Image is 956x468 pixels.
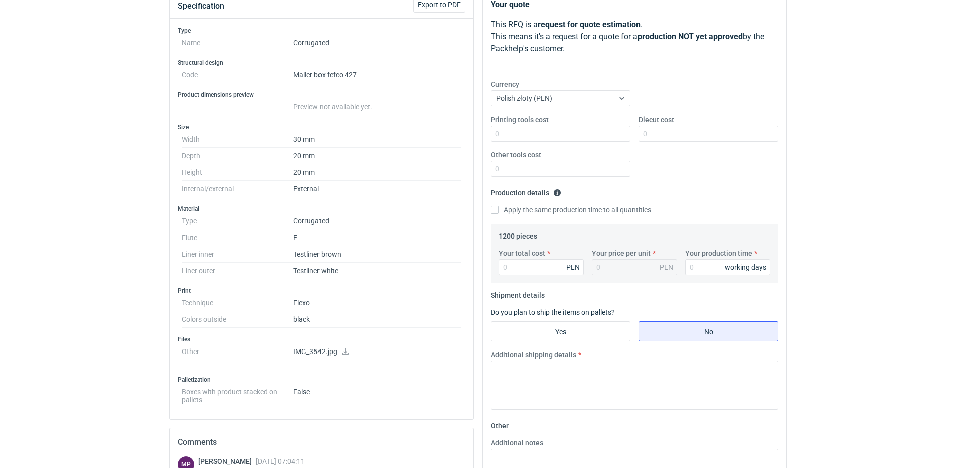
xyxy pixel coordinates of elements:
dd: E [293,229,461,246]
dd: False [293,384,461,404]
dd: Testliner white [293,263,461,279]
strong: production NOT yet approved [638,32,743,41]
dt: Width [182,131,293,148]
label: Do you plan to ship the items on pallets? [491,308,615,316]
span: [PERSON_NAME] [198,457,256,465]
p: IMG_3542.jpg [293,347,461,357]
h3: Structural design [178,59,465,67]
label: Diecut cost [639,114,674,125]
span: Export to PDF [418,1,461,8]
dd: Flexo [293,295,461,311]
legend: Production details [491,185,561,197]
dt: Colors outside [182,311,293,328]
div: working days [725,262,766,272]
dd: Corrugated [293,213,461,229]
span: Preview not available yet. [293,103,372,111]
span: [DATE] 07:04:11 [256,457,305,465]
label: Other tools cost [491,150,541,160]
input: 0 [491,126,630,142]
dd: Mailer box fefco 427 [293,67,461,83]
p: This RFQ is a . This means it's a request for a quote for a by the Packhelp's customer. [491,19,778,55]
h3: Material [178,205,465,213]
h3: Type [178,27,465,35]
dd: 20 mm [293,164,461,181]
label: Your production time [685,248,752,258]
dd: External [293,181,461,197]
dd: 20 mm [293,148,461,164]
strong: request for quote estimation [538,20,641,29]
dd: black [293,311,461,328]
label: Additional shipping details [491,349,576,360]
dt: Flute [182,229,293,246]
legend: 1200 pieces [499,228,537,240]
label: Apply the same production time to all quantities [491,205,651,215]
h3: Files [178,335,465,343]
label: Yes [491,321,630,341]
dt: Internal/external [182,181,293,197]
label: Currency [491,79,519,89]
h3: Print [178,287,465,295]
span: Polish złoty (PLN) [496,94,552,102]
div: PLN [566,262,580,272]
dd: 30 mm [293,131,461,148]
h3: Product dimensions preview [178,91,465,99]
dd: Testliner brown [293,246,461,263]
input: 0 [685,259,770,275]
h3: Size [178,123,465,131]
div: PLN [660,262,673,272]
dt: Type [182,213,293,229]
legend: Shipment details [491,287,545,299]
label: Additional notes [491,438,543,448]
legend: Other [491,418,509,430]
dt: Height [182,164,293,181]
input: 0 [491,161,630,177]
h3: Palletization [178,376,465,384]
dt: Name [182,35,293,51]
label: Your price per unit [592,248,651,258]
dd: Corrugated [293,35,461,51]
h2: Comments [178,436,465,448]
dt: Depth [182,148,293,164]
label: No [639,321,778,341]
dt: Liner outer [182,263,293,279]
dt: Other [182,343,293,368]
dt: Liner inner [182,246,293,263]
label: Your total cost [499,248,545,258]
input: 0 [499,259,584,275]
dt: Boxes with product stacked on pallets [182,384,293,404]
label: Printing tools cost [491,114,549,125]
dt: Technique [182,295,293,311]
input: 0 [639,126,778,142]
dt: Code [182,67,293,83]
